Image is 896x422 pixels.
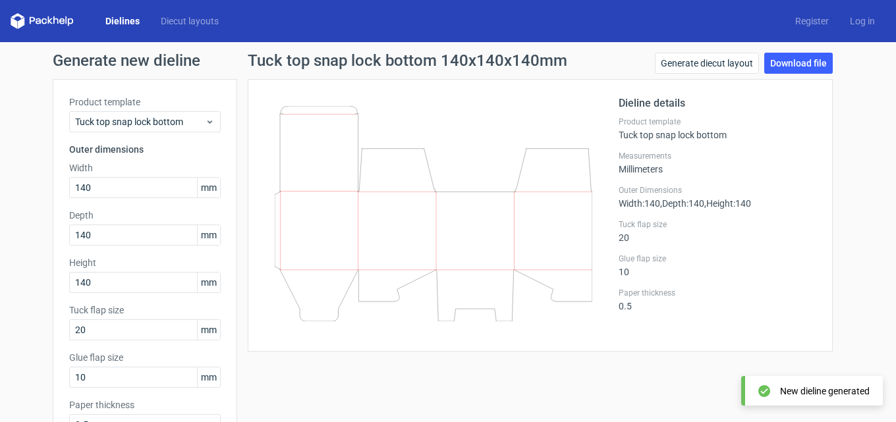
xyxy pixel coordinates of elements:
[660,198,704,209] span: , Depth : 140
[197,273,220,292] span: mm
[150,14,229,28] a: Diecut layouts
[197,225,220,245] span: mm
[785,14,839,28] a: Register
[780,384,870,398] div: New dieline generated
[619,95,816,111] h2: Dieline details
[619,185,816,196] label: Outer Dimensions
[69,303,221,317] label: Tuck flap size
[197,320,220,340] span: mm
[619,117,816,140] div: Tuck top snap lock bottom
[619,151,816,174] div: Millimeters
[839,14,885,28] a: Log in
[704,198,751,209] span: , Height : 140
[619,117,816,127] label: Product template
[619,219,816,230] label: Tuck flap size
[619,288,816,311] div: 0.5
[619,198,660,209] span: Width : 140
[69,143,221,156] h3: Outer dimensions
[197,178,220,198] span: mm
[197,367,220,387] span: mm
[655,53,759,74] a: Generate diecut layout
[95,14,150,28] a: Dielines
[248,53,567,68] h1: Tuck top snap lock bottom 140x140x140mm
[764,53,833,74] a: Download file
[53,53,843,68] h1: Generate new dieline
[69,161,221,174] label: Width
[69,95,221,109] label: Product template
[69,351,221,364] label: Glue flap size
[619,288,816,298] label: Paper thickness
[69,209,221,222] label: Depth
[619,253,816,277] div: 10
[619,151,816,161] label: Measurements
[619,253,816,264] label: Glue flap size
[619,219,816,243] div: 20
[69,398,221,411] label: Paper thickness
[75,115,205,128] span: Tuck top snap lock bottom
[69,256,221,269] label: Height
